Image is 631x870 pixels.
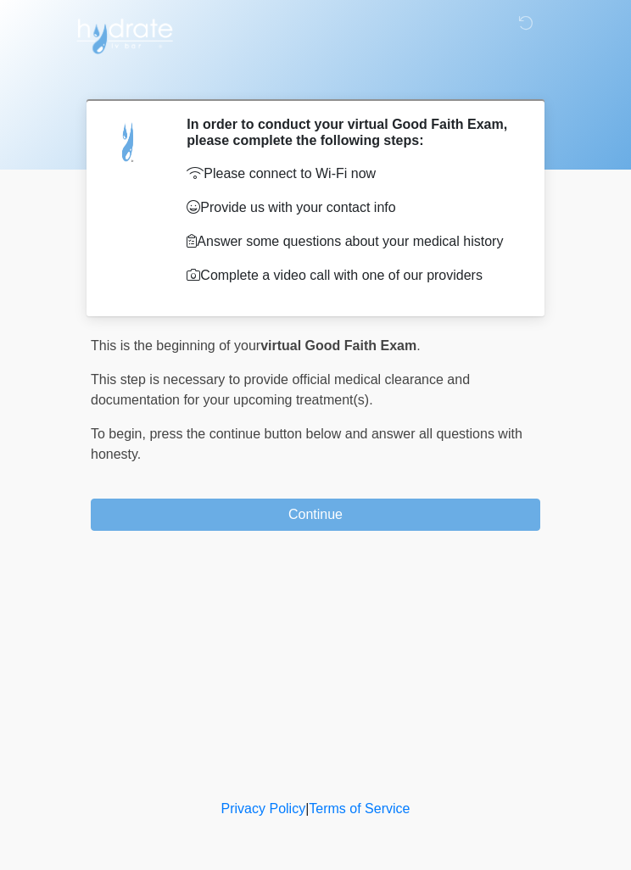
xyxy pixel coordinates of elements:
img: Hydrate IV Bar - Chandler Logo [74,13,176,55]
span: To begin, [91,427,149,441]
a: Terms of Service [309,801,410,816]
img: Agent Avatar [103,116,154,167]
a: Privacy Policy [221,801,306,816]
h2: In order to conduct your virtual Good Faith Exam, please complete the following steps: [187,116,515,148]
p: Please connect to Wi-Fi now [187,164,515,184]
button: Continue [91,499,540,531]
span: . [416,338,420,353]
span: This step is necessary to provide official medical clearance and documentation for your upcoming ... [91,372,470,407]
a: | [305,801,309,816]
strong: virtual Good Faith Exam [260,338,416,353]
p: Answer some questions about your medical history [187,231,515,252]
h1: ‎ ‎ [78,61,553,92]
span: press the continue button below and answer all questions with honesty. [91,427,522,461]
p: Complete a video call with one of our providers [187,265,515,286]
span: This is the beginning of your [91,338,260,353]
p: Provide us with your contact info [187,198,515,218]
